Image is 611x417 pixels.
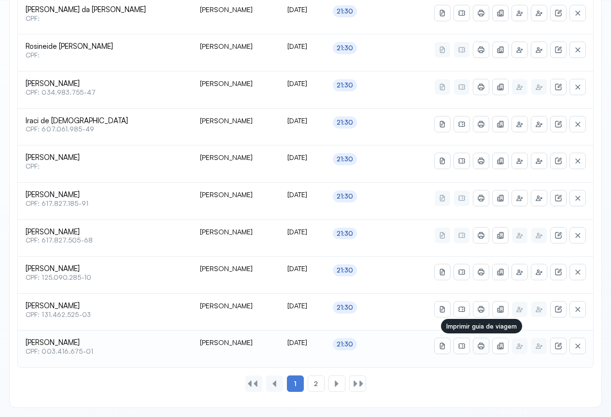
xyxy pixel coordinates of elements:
[287,190,317,199] div: [DATE]
[287,116,317,125] div: [DATE]
[26,5,185,14] span: [PERSON_NAME] da [PERSON_NAME]
[337,44,354,52] div: 21:30
[337,118,354,127] div: 21:30
[287,302,317,310] div: [DATE]
[200,42,272,51] div: [PERSON_NAME]
[200,302,272,310] div: [PERSON_NAME]
[337,192,354,201] div: 21:30
[26,311,185,319] span: CPF: 131.462.525-03
[287,153,317,162] div: [DATE]
[200,264,272,273] div: [PERSON_NAME]
[26,236,185,244] span: CPF: 617.827.505-68
[26,153,185,162] span: [PERSON_NAME]
[26,200,185,208] span: CPF: 617.827.185-91
[294,379,297,388] span: 1
[337,155,354,163] div: 21:30
[287,5,317,14] div: [DATE]
[337,340,354,348] div: 21:30
[287,79,317,88] div: [DATE]
[26,264,185,273] span: [PERSON_NAME]
[26,162,185,171] span: CPF:
[287,228,317,236] div: [DATE]
[200,5,272,14] div: [PERSON_NAME]
[26,79,185,88] span: [PERSON_NAME]
[314,380,318,388] span: 2
[26,347,185,356] span: CPF: 003.416.675-01
[200,338,272,347] div: [PERSON_NAME]
[26,228,185,237] span: [PERSON_NAME]
[26,88,185,97] span: CPF: 034.983.755-47
[26,116,185,126] span: Iraci de [DEMOGRAPHIC_DATA]
[26,14,185,23] span: CPF:
[337,81,354,89] div: 21:30
[200,79,272,88] div: [PERSON_NAME]
[200,228,272,236] div: [PERSON_NAME]
[26,42,185,51] span: Rosineide [PERSON_NAME]
[287,264,317,273] div: [DATE]
[337,266,354,274] div: 21:30
[287,338,317,347] div: [DATE]
[26,273,185,282] span: CPF: 125.090.285-10
[200,153,272,162] div: [PERSON_NAME]
[26,125,185,133] span: CPF: 607.061.985-49
[26,338,185,347] span: [PERSON_NAME]
[26,51,185,59] span: CPF:
[26,190,185,200] span: [PERSON_NAME]
[200,116,272,125] div: [PERSON_NAME]
[200,190,272,199] div: [PERSON_NAME]
[337,230,354,238] div: 21:30
[337,303,354,312] div: 21:30
[26,302,185,311] span: [PERSON_NAME]
[337,7,354,15] div: 21:30
[287,42,317,51] div: [DATE]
